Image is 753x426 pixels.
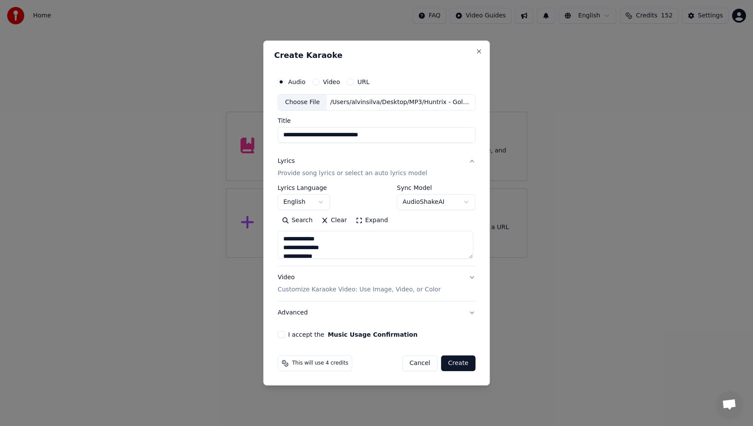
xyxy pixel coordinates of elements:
[292,360,348,367] span: This will use 4 credits
[441,355,475,371] button: Create
[278,169,427,178] p: Provide song lyrics or select an auto lyrics model
[328,331,417,338] button: I accept the
[323,79,340,85] label: Video
[288,331,417,338] label: I accept the
[351,213,392,227] button: Expand
[397,185,475,191] label: Sync Model
[402,355,438,371] button: Cancel
[288,79,305,85] label: Audio
[357,79,370,85] label: URL
[278,285,441,294] p: Customize Karaoke Video: Use Image, Video, or Color
[274,51,479,59] h2: Create Karaoke
[278,150,475,185] button: LyricsProvide song lyrics or select an auto lyrics model
[278,213,317,227] button: Search
[278,118,475,124] label: Title
[278,301,475,324] button: Advanced
[327,98,475,107] div: /Users/alvinsilva/Desktop/MP3/Huntrix - Golden (Lyrics) KPop Demon Hunters.mp3
[278,266,475,301] button: VideoCustomize Karaoke Video: Use Image, Video, or Color
[278,185,475,266] div: LyricsProvide song lyrics or select an auto lyrics model
[278,185,330,191] label: Lyrics Language
[317,213,351,227] button: Clear
[278,157,295,166] div: Lyrics
[278,273,441,294] div: Video
[278,95,327,110] div: Choose File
